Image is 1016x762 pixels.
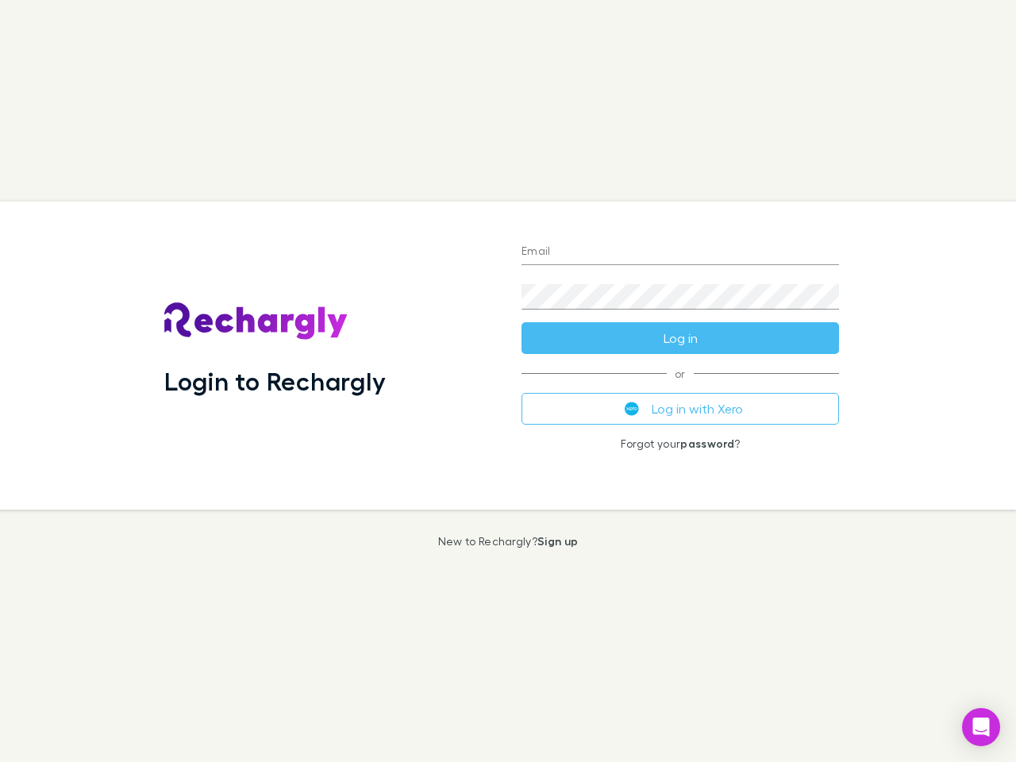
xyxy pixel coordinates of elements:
span: or [521,373,839,374]
button: Log in with Xero [521,393,839,425]
img: Xero's logo [625,402,639,416]
a: password [680,437,734,450]
button: Log in [521,322,839,354]
img: Rechargly's Logo [164,302,348,341]
p: New to Rechargly? [438,535,579,548]
a: Sign up [537,534,578,548]
h1: Login to Rechargly [164,366,386,396]
p: Forgot your ? [521,437,839,450]
div: Open Intercom Messenger [962,708,1000,746]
